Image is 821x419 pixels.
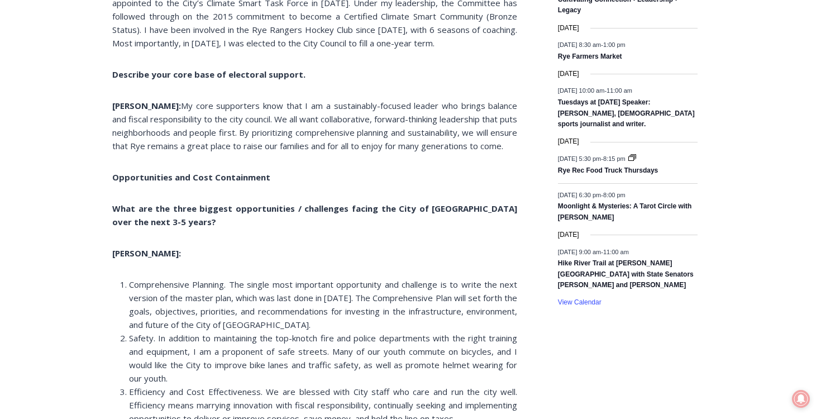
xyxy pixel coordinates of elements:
a: [PERSON_NAME] Read Sanctuary Fall Fest: [DATE] [1,111,161,139]
time: [DATE] [558,23,579,34]
div: "I learned about the history of a place I’d honestly never considered even as a resident of [GEOG... [282,1,528,108]
span: 8:00 pm [603,191,626,198]
a: Intern @ [DOMAIN_NAME] [269,108,541,139]
div: 2 [117,94,122,106]
time: - [558,41,626,47]
span: [DATE] 6:30 pm [558,191,601,198]
time: [DATE] [558,230,579,240]
b: Describe your core base of electoral support. [112,69,306,80]
div: 6 [130,94,135,106]
time: - [558,155,627,161]
a: Rye Farmers Market [558,53,622,61]
span: [DATE] 8:30 am [558,41,601,47]
time: - [558,248,629,255]
time: - [558,87,632,94]
a: Moonlight & Mysteries: A Tarot Circle with [PERSON_NAME] [558,202,692,222]
span: [DATE] 5:30 pm [558,155,601,161]
b: What are the three biggest opportunities / challenges facing the City of [GEOGRAPHIC_DATA] over t... [112,203,517,227]
span: Safety. In addition to maintaining the top-knotch fire and police departments with the right trai... [129,332,517,384]
div: / [125,94,127,106]
span: 8:15 pm [603,155,626,161]
h4: [PERSON_NAME] Read Sanctuary Fall Fest: [DATE] [9,112,143,138]
a: Hike River Trail at [PERSON_NAME][GEOGRAPHIC_DATA] with State Senators [PERSON_NAME] and [PERSON_... [558,259,694,290]
a: Rye Rec Food Truck Thursdays [558,166,658,175]
span: 11:00 am [607,87,632,94]
span: [DATE] 9:00 am [558,248,601,255]
span: 1:00 pm [603,41,626,47]
span: 11:00 am [603,248,629,255]
div: Birds of Prey: Falcon and hawk demos [117,33,156,92]
span: Comprehensive Planning. The single most important opportunity and challenge is to write the next ... [129,279,517,330]
span: [DATE] 10:00 am [558,87,605,94]
time: [DATE] [558,69,579,79]
span: My core supporters know that I am a sustainably-focused leader who brings balance and fiscal resp... [112,100,517,151]
a: View Calendar [558,298,602,307]
b: [PERSON_NAME]: [112,247,181,259]
b: [PERSON_NAME]: [112,100,181,111]
span: Intern @ [DOMAIN_NAME] [292,111,518,136]
b: Opportunities and Cost Containment [112,172,270,183]
time: [DATE] [558,136,579,147]
a: Tuesdays at [DATE] Speaker: [PERSON_NAME], [DEMOGRAPHIC_DATA] sports journalist and writer. [558,98,695,129]
time: - [558,191,626,198]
